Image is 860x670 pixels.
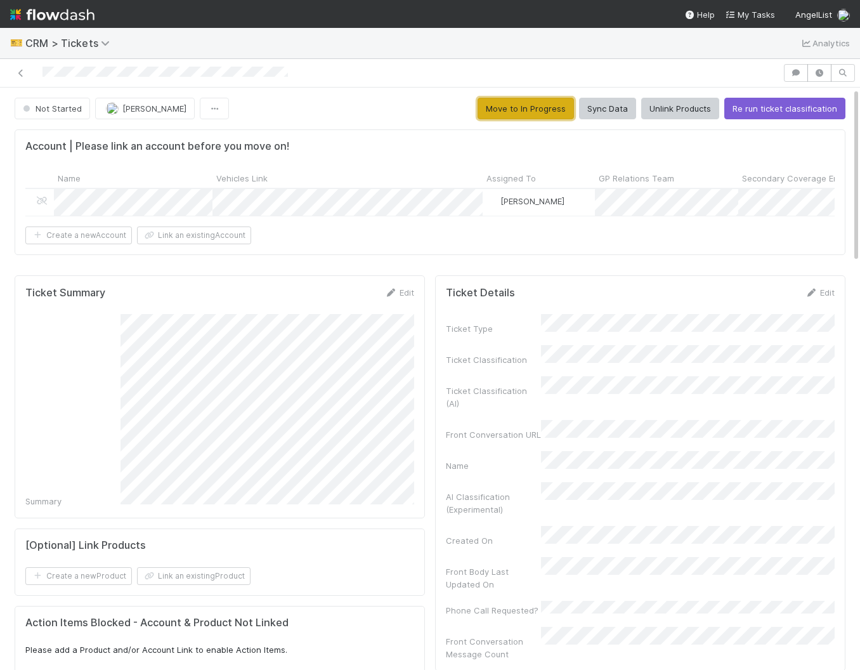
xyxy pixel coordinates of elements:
[446,565,541,591] div: Front Body Last Updated On
[384,287,414,298] a: Edit
[25,37,116,49] span: CRM > Tickets
[95,98,195,119] button: [PERSON_NAME]
[488,196,498,206] img: avatar_18c010e4-930e-4480-823a-7726a265e9dd.png
[10,37,23,48] span: 🎫
[725,10,775,20] span: My Tasks
[641,98,719,119] button: Unlink Products
[446,353,541,366] div: Ticket Classification
[446,635,541,660] div: Front Conversation Message Count
[478,98,574,119] button: Move to In Progress
[25,617,414,629] h5: Action Items Blocked - Account & Product Not Linked
[579,98,636,119] button: Sync Data
[25,495,121,508] div: Summary
[446,428,541,441] div: Front Conversation URL
[25,227,132,244] button: Create a newAccount
[20,103,82,114] span: Not Started
[58,172,81,185] span: Name
[10,4,94,25] img: logo-inverted-e16ddd16eac7371096b0.svg
[599,172,674,185] span: GP Relations Team
[446,534,541,547] div: Created On
[684,8,715,21] div: Help
[25,140,289,153] h5: Account | Please link an account before you move on!
[446,459,541,472] div: Name
[488,195,564,207] div: [PERSON_NAME]
[25,287,105,299] h5: Ticket Summary
[795,10,832,20] span: AngelList
[15,98,90,119] button: Not Started
[25,539,146,552] h5: [Optional] Link Products
[724,98,845,119] button: Re run ticket classification
[742,172,849,185] span: Secondary Coverage Email
[500,196,564,206] span: [PERSON_NAME]
[137,227,251,244] button: Link an existingAccount
[25,644,414,657] p: Please add a Product and/or Account Link to enable Action Items.
[725,8,775,21] a: My Tasks
[216,172,268,185] span: Vehicles Link
[446,384,541,410] div: Ticket Classification (AI)
[106,102,119,115] img: avatar_18c010e4-930e-4480-823a-7726a265e9dd.png
[137,567,251,585] button: Link an existingProduct
[446,490,541,516] div: AI Classification (Experimental)
[446,322,541,335] div: Ticket Type
[800,36,850,51] a: Analytics
[805,287,835,298] a: Edit
[486,172,536,185] span: Assigned To
[446,287,515,299] h5: Ticket Details
[837,9,850,22] img: avatar_18c010e4-930e-4480-823a-7726a265e9dd.png
[122,103,186,114] span: [PERSON_NAME]
[25,567,132,585] button: Create a newProduct
[446,604,541,617] div: Phone Call Requested?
